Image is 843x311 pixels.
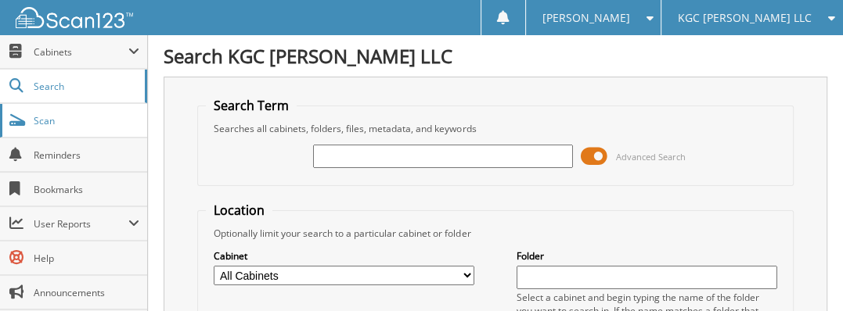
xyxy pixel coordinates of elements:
iframe: Chat Widget [765,236,843,311]
span: Help [34,252,139,265]
span: Advanced Search [616,151,686,163]
div: Optionally limit your search to a particular cabinet or folder [206,227,784,240]
span: [PERSON_NAME] [542,13,630,23]
span: Announcements [34,286,139,299]
span: Search [34,80,137,93]
span: Reminders [34,148,139,162]
span: Cabinets [34,45,128,59]
img: scan123-logo-white.svg [16,7,133,28]
legend: Search Term [206,97,297,114]
legend: Location [206,202,272,219]
h1: Search KGC [PERSON_NAME] LLC [164,43,827,69]
div: Searches all cabinets, folders, files, metadata, and keywords [206,122,784,135]
label: Folder [517,249,777,263]
span: Scan [34,114,139,127]
span: KGC [PERSON_NAME] LLC [678,13,812,23]
label: Cabinet [214,249,474,263]
span: Bookmarks [34,183,139,196]
span: User Reports [34,217,128,231]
